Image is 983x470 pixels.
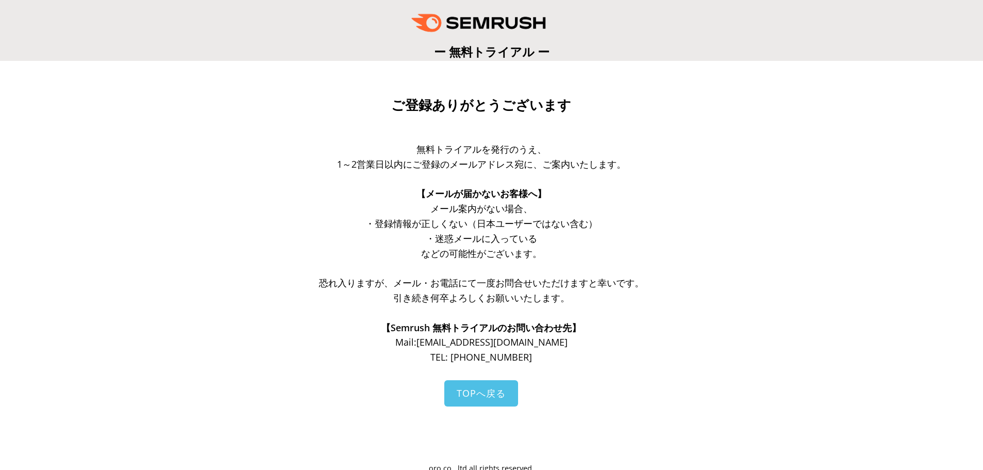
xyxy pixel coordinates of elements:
span: ー 無料トライアル ー [434,43,550,60]
span: TEL: [PHONE_NUMBER] [430,351,532,363]
a: TOPへ戻る [444,380,518,407]
span: ・迷惑メールに入っている [426,232,537,245]
span: 引き続き何卒よろしくお願いいたします。 [393,291,570,304]
span: TOPへ戻る [457,387,506,399]
span: ご登録ありがとうございます [391,98,571,113]
span: 無料トライアルを発行のうえ、 [416,143,546,155]
span: Mail: [EMAIL_ADDRESS][DOMAIN_NAME] [395,336,568,348]
span: ・登録情報が正しくない（日本ユーザーではない含む） [365,217,598,230]
span: メール案内がない場合、 [430,202,533,215]
span: 【Semrush 無料トライアルのお問い合わせ先】 [381,321,581,334]
span: 恐れ入りますが、メール・お電話にて一度お問合せいただけますと幸いです。 [319,277,644,289]
span: などの可能性がございます。 [421,247,542,260]
span: 1～2営業日以内にご登録のメールアドレス宛に、ご案内いたします。 [337,158,626,170]
span: 【メールが届かないお客様へ】 [416,187,546,200]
